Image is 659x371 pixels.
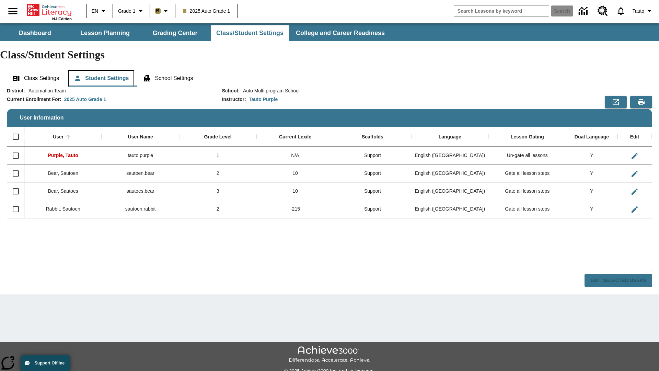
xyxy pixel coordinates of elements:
[240,87,300,94] span: Auto Multi program School
[204,134,231,140] div: Grade Level
[92,8,98,15] span: EN
[102,200,179,218] div: sautoen.rabbit
[7,87,652,288] div: User Information
[25,87,66,94] span: Automation Team
[7,70,65,87] button: Class Settings
[593,2,612,20] a: Resource Center, Will open in new tab
[256,165,334,182] div: 10
[48,170,78,176] span: Bear, Sautoen
[27,3,72,17] a: Home
[454,5,549,16] input: search field
[46,206,80,212] span: Rabbit, Sautoen
[628,185,641,199] button: Edit User
[7,97,61,102] h2: Current Enrollment For :
[48,188,78,194] span: Bear, Sautoes
[179,165,256,182] div: 2
[439,134,461,140] div: Language
[411,200,488,218] div: English (US)
[115,5,148,17] button: Grade: Grade 1, Select a grade
[222,97,246,102] h2: Instructor :
[222,88,240,94] h2: School :
[102,165,179,182] div: sautoen.bear
[1,25,69,41] button: Dashboard
[179,147,256,165] div: 1
[256,200,334,218] div: -215
[211,25,289,41] button: Class/Student Settings
[289,346,370,363] img: Achieve3000 Differentiate Accelerate Achieve
[334,147,411,165] div: Support
[411,165,488,182] div: English (US)
[628,149,641,163] button: Edit User
[628,167,641,181] button: Edit User
[566,165,617,182] div: Y
[566,182,617,200] div: Y
[71,25,139,41] button: Lesson Planning
[489,165,566,182] div: Gate all lesson steps
[249,96,278,103] div: Tauto Purple
[605,96,627,108] button: Export to CSV
[628,203,641,216] button: Edit User
[118,8,136,15] span: Grade 1
[179,200,256,218] div: 2
[290,25,390,41] button: College and Career Readiness
[362,134,383,140] div: Scaffolds
[128,134,153,140] div: User Name
[89,5,111,17] button: Language: EN, Select a language
[575,134,609,140] div: Dual Language
[612,2,630,20] a: Notifications
[511,134,544,140] div: Lesson Gating
[411,182,488,200] div: English (US)
[575,2,593,21] a: Data Center
[566,200,617,218] div: Y
[35,361,65,366] span: Support Offline
[489,182,566,200] div: Gate all lesson steps
[279,134,311,140] div: Current Lexile
[156,7,160,15] span: B
[53,134,63,140] div: User
[183,8,230,15] span: 2025 Auto Grade 1
[7,70,652,87] div: Class/Student Settings
[20,115,64,121] span: User Information
[489,147,566,165] div: Un-gate all lessons
[630,134,639,140] div: Edit
[141,25,209,41] button: Grading Center
[52,17,72,21] span: NJ Edition
[68,70,134,87] button: Student Settings
[21,355,70,371] button: Support Offline
[3,1,23,21] button: Open side menu
[27,2,72,21] div: Home
[102,147,179,165] div: tauto.purple
[256,182,334,200] div: 10
[334,165,411,182] div: Support
[102,182,179,200] div: sautoes.bear
[633,8,644,15] span: Tauto
[489,200,566,218] div: Gate all lesson steps
[179,182,256,200] div: 3
[630,5,656,17] button: Profile/Settings
[48,153,78,158] span: Purple, Tauto
[566,147,617,165] div: Y
[138,70,198,87] button: School Settings
[256,147,334,165] div: N/A
[334,182,411,200] div: Support
[64,96,106,103] div: 2025 Auto Grade 1
[630,96,652,108] button: Print Preview
[334,200,411,218] div: Support
[7,88,25,94] h2: District :
[411,147,488,165] div: English (US)
[152,5,173,17] button: Boost Class color is light brown. Change class color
